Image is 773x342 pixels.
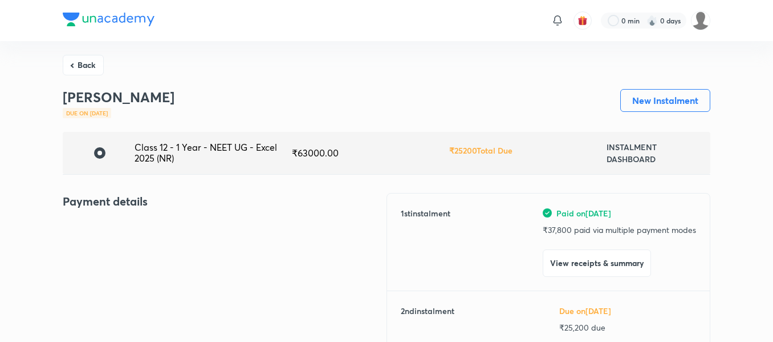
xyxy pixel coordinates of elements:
[63,193,386,210] h4: Payment details
[543,250,651,277] button: View receipts & summary
[63,55,104,75] button: Back
[543,208,552,218] img: green-tick
[401,207,450,277] h6: 1 st instalment
[63,13,154,26] img: Company Logo
[559,321,696,333] p: ₹ 25,200 due
[556,207,611,219] span: Paid on [DATE]
[543,224,696,236] p: ₹ 37,800 paid via multiple payment modes
[449,144,512,156] h6: ₹ 25200 Total Due
[135,142,292,163] div: Class 12 - 1 Year - NEET UG - Excel 2025 (NR)
[607,141,701,165] h6: INSTALMENT DASHBOARD
[63,89,174,106] h3: [PERSON_NAME]
[691,11,710,30] img: Devadarshan M
[292,148,449,158] div: ₹ 63000.00
[573,11,592,30] button: avatar
[577,15,588,26] img: avatar
[63,13,154,29] a: Company Logo
[63,108,111,118] div: Due on [DATE]
[559,305,696,317] h6: Due on [DATE]
[646,15,658,26] img: streak
[620,89,710,112] button: New Instalment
